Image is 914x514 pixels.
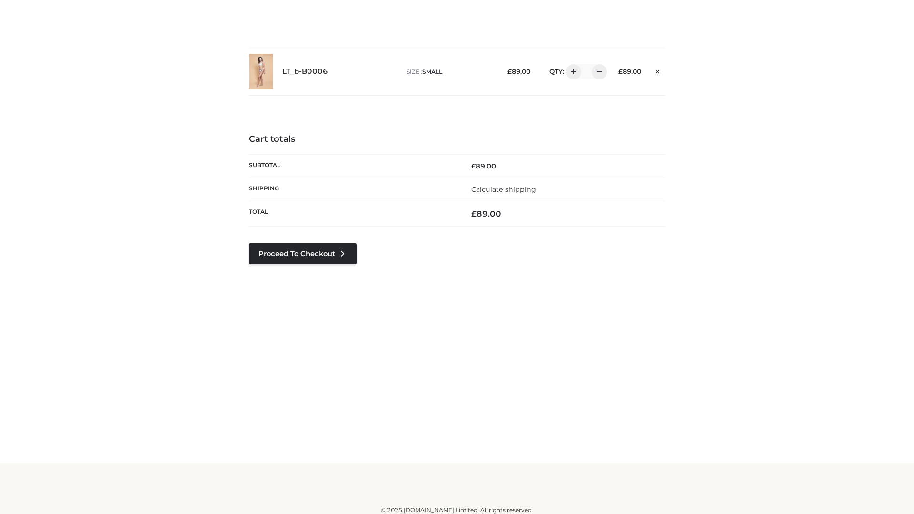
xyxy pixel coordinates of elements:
div: QTY: [540,64,604,79]
th: Total [249,201,457,227]
span: £ [471,162,476,170]
a: LT_b-B0006 [282,67,328,76]
a: Remove this item [651,64,665,77]
th: Subtotal [249,154,457,178]
p: size : [407,68,493,76]
span: £ [507,68,512,75]
img: LT_b-B0006 - SMALL [249,54,273,89]
th: Shipping [249,178,457,201]
a: Proceed to Checkout [249,243,357,264]
span: £ [618,68,623,75]
a: Calculate shipping [471,185,536,194]
bdi: 89.00 [507,68,530,75]
bdi: 89.00 [471,162,496,170]
span: £ [471,209,477,218]
h4: Cart totals [249,134,665,145]
bdi: 89.00 [618,68,641,75]
span: SMALL [422,68,442,75]
bdi: 89.00 [471,209,501,218]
